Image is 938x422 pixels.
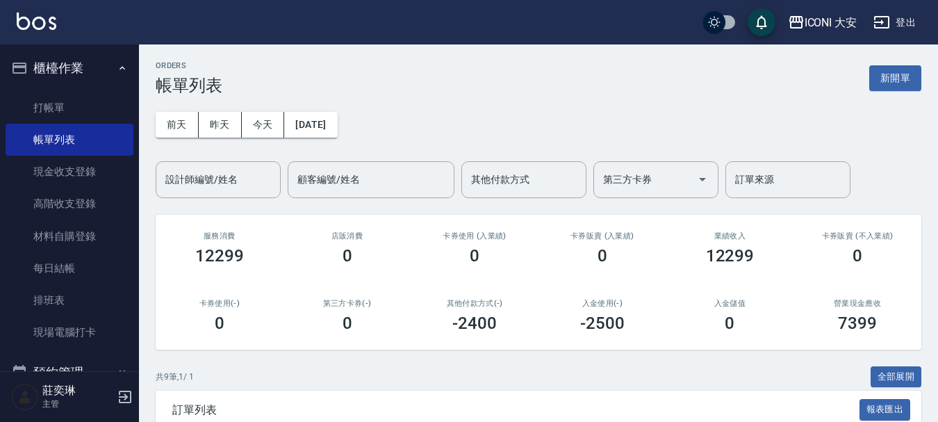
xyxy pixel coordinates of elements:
a: 新開單 [869,71,921,84]
h2: 卡券販賣 (不入業績) [810,232,905,241]
h3: 0 [853,246,862,266]
h2: 店販消費 [300,232,395,241]
button: Open [691,168,714,190]
button: 櫃檯作業 [6,50,133,86]
h2: 營業現金應收 [810,299,905,308]
img: Logo [17,13,56,30]
h3: 0 [598,246,607,266]
h3: 0 [215,314,224,333]
a: 報表匯出 [859,403,911,416]
h3: -2400 [452,314,497,333]
h3: 0 [343,314,352,333]
h5: 莊奕琳 [42,384,113,398]
button: 登出 [868,10,921,35]
h2: 第三方卡券(-) [300,299,395,308]
a: 現場電腦打卡 [6,316,133,348]
a: 帳單列表 [6,124,133,156]
h3: 0 [725,314,734,333]
button: save [748,8,775,36]
a: 每日結帳 [6,252,133,284]
a: 打帳單 [6,92,133,124]
h3: 12299 [195,246,244,266]
h3: 7399 [838,314,877,333]
h2: 業績收入 [683,232,777,241]
p: 共 9 筆, 1 / 1 [156,371,194,383]
button: 今天 [242,112,285,138]
h3: 帳單列表 [156,76,222,95]
h3: 0 [470,246,479,266]
h2: 入金儲值 [683,299,777,308]
span: 訂單列表 [172,403,859,417]
a: 現金收支登錄 [6,156,133,188]
h2: 卡券使用(-) [172,299,267,308]
a: 排班表 [6,284,133,316]
button: 全部展開 [871,366,922,388]
a: 高階收支登錄 [6,188,133,220]
button: 昨天 [199,112,242,138]
button: ICONI 大安 [782,8,863,37]
h2: ORDERS [156,61,222,70]
h2: 卡券使用 (入業績) [427,232,522,241]
button: 預約管理 [6,355,133,391]
button: 前天 [156,112,199,138]
p: 主管 [42,398,113,410]
button: 新開單 [869,65,921,91]
h2: 其他付款方式(-) [427,299,522,308]
img: Person [11,383,39,411]
div: ICONI 大安 [805,14,857,31]
h3: 服務消費 [172,232,267,241]
h3: 0 [343,246,352,266]
h2: 入金使用(-) [555,299,650,308]
h2: 卡券販賣 (入業績) [555,232,650,241]
h3: -2500 [580,314,625,333]
h3: 12299 [706,246,755,266]
a: 材料自購登錄 [6,220,133,252]
button: [DATE] [284,112,337,138]
button: 報表匯出 [859,399,911,421]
